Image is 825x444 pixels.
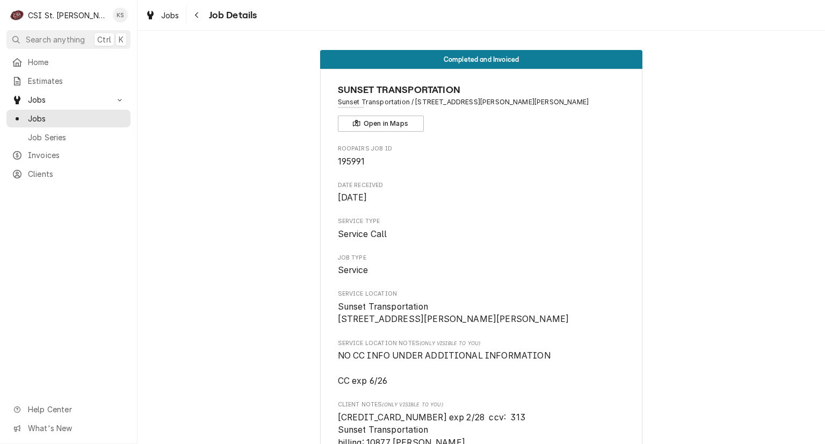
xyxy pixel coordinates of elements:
a: Jobs [141,6,184,24]
span: Sunset Transportation [STREET_ADDRESS][PERSON_NAME][PERSON_NAME] [338,302,569,325]
span: Job Series [28,132,125,143]
span: Jobs [28,94,109,105]
div: [object Object] [338,339,625,388]
div: Client Information [338,83,625,132]
span: Job Type [338,264,625,277]
a: Go to Jobs [6,91,131,109]
a: Go to Help Center [6,400,131,418]
a: Jobs [6,110,131,127]
div: Job Type [338,254,625,277]
span: Job Details [206,8,257,23]
a: Estimates [6,72,131,90]
span: NO CC INFO UNDER ADDITIONAL INFORMATION CC exp 6/26 [338,350,551,386]
span: [object Object] [338,349,625,388]
span: Help Center [28,404,124,415]
span: 195991 [338,156,365,167]
span: What's New [28,422,124,434]
span: (Only Visible to You) [419,340,480,346]
span: Service Call [338,229,387,239]
a: Go to What's New [6,419,131,437]
span: Service Location Notes [338,339,625,348]
span: Service Type [338,217,625,226]
span: Service Location [338,290,625,298]
span: Name [338,83,625,97]
span: Clients [28,168,125,180]
span: Jobs [161,10,179,21]
div: Roopairs Job ID [338,145,625,168]
span: Service [338,265,368,275]
button: Navigate back [189,6,206,24]
span: Jobs [28,113,125,124]
span: Estimates [28,75,125,87]
div: CSI St. [PERSON_NAME] [28,10,107,21]
div: CSI St. Louis's Avatar [10,8,25,23]
span: Job Type [338,254,625,262]
a: Job Series [6,128,131,146]
span: Home [28,56,125,68]
div: C [10,8,25,23]
span: Completed and Invoiced [444,56,519,63]
span: Ctrl [97,34,111,45]
span: Date Received [338,181,625,190]
div: Kris Swearingen's Avatar [113,8,128,23]
span: Address [338,97,625,107]
span: Invoices [28,149,125,161]
a: Clients [6,165,131,183]
span: Search anything [26,34,85,45]
button: Open in Maps [338,116,424,132]
span: Service Type [338,228,625,241]
a: Home [6,53,131,71]
div: Service Type [338,217,625,240]
span: (Only Visible to You) [382,402,443,407]
span: Date Received [338,191,625,204]
span: Roopairs Job ID [338,155,625,168]
div: Date Received [338,181,625,204]
span: [DATE] [338,192,367,203]
div: Service Location [338,290,625,326]
button: Search anythingCtrlK [6,30,131,49]
span: Client Notes [338,400,625,409]
a: Invoices [6,146,131,164]
span: Service Location [338,300,625,326]
span: K [119,34,124,45]
div: KS [113,8,128,23]
div: Status [320,50,642,69]
span: Roopairs Job ID [338,145,625,153]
